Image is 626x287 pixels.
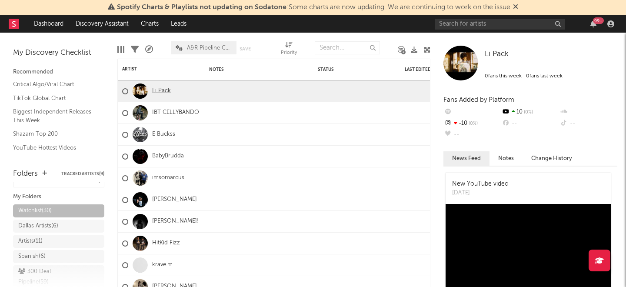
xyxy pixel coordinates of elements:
[513,4,518,11] span: Dismiss
[452,189,509,197] div: [DATE]
[452,180,509,189] div: New YouTube video
[135,15,165,33] a: Charts
[501,118,559,129] div: --
[152,109,199,117] a: IBT CELLYBANDO
[70,15,135,33] a: Discovery Assistant
[485,50,509,58] span: Li Pack
[13,204,104,217] a: Watchlist(30)
[485,50,509,59] a: Li Pack
[13,192,104,202] div: My Folders
[152,218,199,225] a: [PERSON_NAME]!
[13,235,104,248] a: Artists(11)
[18,221,58,231] div: Dallas Artists ( 6 )
[443,107,501,118] div: --
[18,236,43,247] div: Artists ( 11 )
[28,15,70,33] a: Dashboard
[318,67,374,72] div: Status
[489,151,523,166] button: Notes
[435,19,565,30] input: Search for artists
[405,67,435,72] div: Last Edited
[18,251,46,262] div: Spanish ( 6 )
[152,174,184,182] a: imsomarcus
[523,110,533,115] span: 0 %
[501,107,559,118] div: 10
[152,87,171,95] a: Li Pack
[485,73,563,79] span: 0 fans last week
[13,67,104,77] div: Recommended
[152,261,173,269] a: krave.m
[281,37,297,62] div: Priority
[13,143,96,153] a: YouTube Hottest Videos
[152,240,180,247] a: HitKid Fizz
[152,196,197,204] a: [PERSON_NAME]
[13,80,96,89] a: Critical Algo/Viral Chart
[131,37,139,62] div: Filters
[593,17,604,24] div: 99 +
[18,206,52,216] div: Watchlist ( 30 )
[13,220,104,233] a: Dallas Artists(6)
[443,97,514,103] span: Fans Added by Platform
[443,151,489,166] button: News Feed
[443,129,501,140] div: --
[13,129,96,139] a: Shazam Top 200
[13,107,96,125] a: Biggest Independent Releases This Week
[209,67,296,72] div: Notes
[117,4,286,11] span: Spotify Charts & Playlists not updating on Sodatone
[281,48,297,58] div: Priority
[590,20,596,27] button: 99+
[523,151,581,166] button: Change History
[187,45,232,51] span: A&R Pipeline Collaboration Official
[122,67,187,72] div: Artist
[61,172,104,176] button: Tracked Artists(9)
[467,121,478,126] span: 0 %
[117,4,510,11] span: : Some charts are now updating. We are continuing to work on the issue
[13,93,96,103] a: TikTok Global Chart
[145,37,153,62] div: A&R Pipeline
[443,118,501,129] div: -10
[117,37,124,62] div: Edit Columns
[240,47,251,51] button: Save
[165,15,193,33] a: Leads
[152,153,184,160] a: BabyBrudda
[13,48,104,58] div: My Discovery Checklist
[559,118,617,129] div: --
[559,107,617,118] div: --
[315,41,380,54] input: Search...
[485,73,522,79] span: 0 fans this week
[152,131,175,138] a: E Buckss
[13,250,104,263] a: Spanish(6)
[13,169,38,179] div: Folders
